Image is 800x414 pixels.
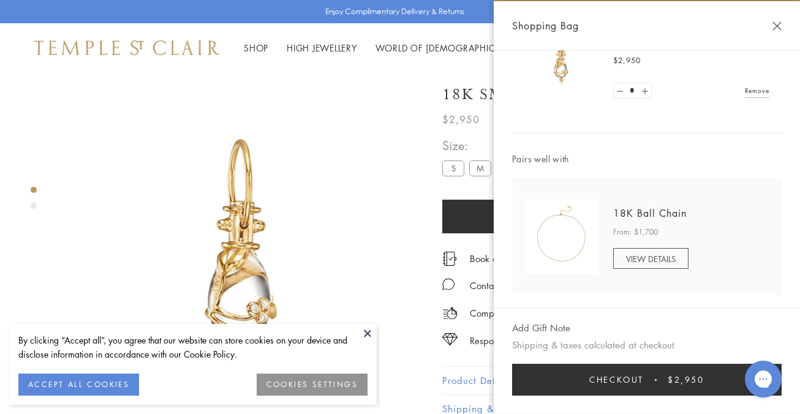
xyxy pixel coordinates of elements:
[524,199,598,274] img: N88805-BC16EXT
[638,83,651,99] a: Set quantity to 2
[772,21,782,31] button: Close Shopping Bag
[589,373,644,386] span: Checkout
[613,226,658,238] span: From: $1,700
[470,278,568,293] div: Contact an Ambassador
[244,40,526,56] nav: Main navigation
[512,364,782,396] button: Checkout $2,950
[739,356,788,402] iframe: Gorgias live chat messenger
[442,333,458,345] img: icon_sourcing.svg
[325,6,464,18] p: Enjoy Complimentary Delivery & Returns
[470,333,555,348] div: Responsible Sourcing
[442,367,761,394] button: Product Details
[442,111,480,127] span: $2,950
[442,200,719,233] button: Add to bag
[512,18,579,34] span: Shopping Bag
[469,160,491,176] label: M
[31,184,37,219] div: Product gallery navigation
[442,160,464,176] label: S
[287,42,357,54] a: High JewelleryHigh Jewellery
[442,135,523,156] span: Size:
[470,252,557,265] a: Book an Appointment
[34,40,219,55] img: Temple St. Clair
[745,84,769,97] a: Remove
[442,252,457,266] img: icon_appointment.svg
[512,337,782,353] p: Shipping & taxes calculated at checkout
[18,333,368,361] div: By clicking “Accept all”, you agree that our website can store cookies on your device and disclos...
[470,306,618,321] p: Complimentary Delivery and Returns
[442,306,458,321] img: icon_delivery.svg
[512,152,782,166] span: Pairs well with
[257,374,368,396] button: COOKIES SETTINGS
[613,206,687,220] a: 18K Ball Chain
[442,84,660,105] h1: 18K Small Vine Amulet
[375,42,526,54] a: World of [DEMOGRAPHIC_DATA]World of [DEMOGRAPHIC_DATA]
[512,320,570,336] button: Add Gift Note
[18,374,139,396] button: ACCEPT ALL COOKIES
[442,278,455,290] img: MessageIcon-01_2.svg
[613,248,689,269] a: VIEW DETAILS
[524,24,598,97] img: P51816-E11VINE
[626,253,676,265] span: VIEW DETAILS
[668,373,704,386] span: $2,950
[244,42,268,54] a: ShopShop
[613,55,641,67] span: $2,950
[614,83,626,99] a: Set quantity to 0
